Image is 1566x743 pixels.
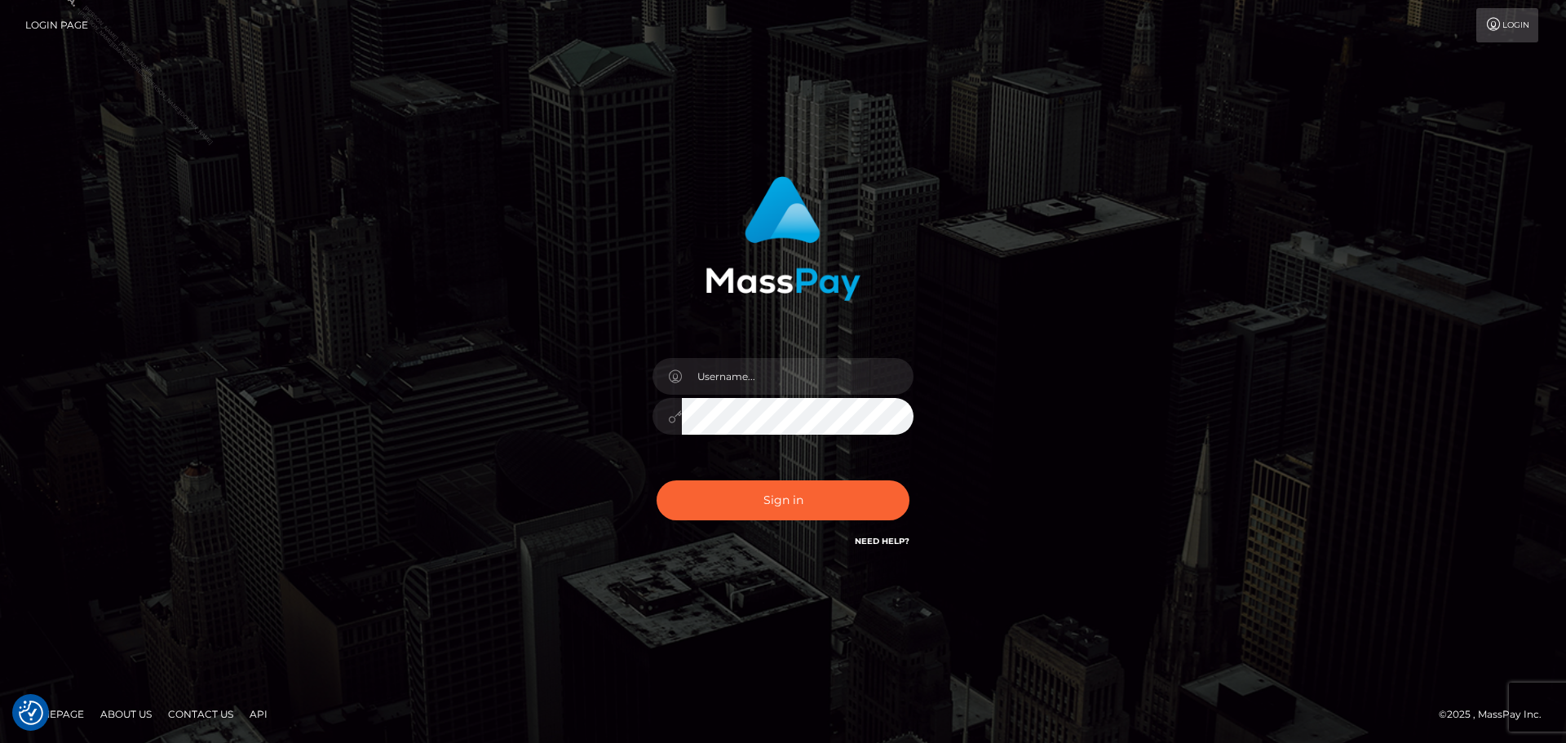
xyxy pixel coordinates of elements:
[682,358,913,395] input: Username...
[94,701,158,727] a: About Us
[1476,8,1538,42] a: Login
[1439,705,1554,723] div: © 2025 , MassPay Inc.
[243,701,274,727] a: API
[855,536,909,546] a: Need Help?
[18,701,91,727] a: Homepage
[25,8,88,42] a: Login Page
[706,176,860,301] img: MassPay Login
[19,701,43,725] button: Consent Preferences
[657,480,909,520] button: Sign in
[19,701,43,725] img: Revisit consent button
[161,701,240,727] a: Contact Us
